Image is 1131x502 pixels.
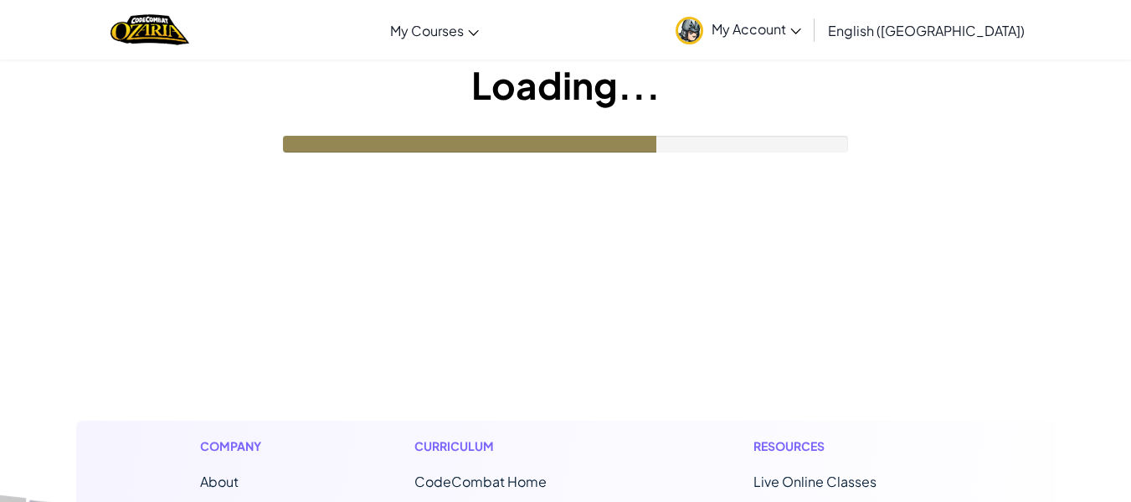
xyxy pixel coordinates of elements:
[390,22,464,39] span: My Courses
[828,22,1025,39] span: English ([GEOGRAPHIC_DATA])
[414,437,617,455] h1: Curriculum
[382,8,487,53] a: My Courses
[111,13,188,47] a: Ozaria by CodeCombat logo
[667,3,810,56] a: My Account
[712,20,801,38] span: My Account
[200,437,278,455] h1: Company
[414,473,547,490] span: CodeCombat Home
[676,17,703,44] img: avatar
[200,473,239,490] a: About
[753,437,932,455] h1: Resources
[820,8,1033,53] a: English ([GEOGRAPHIC_DATA])
[753,473,877,490] a: Live Online Classes
[111,13,188,47] img: Home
